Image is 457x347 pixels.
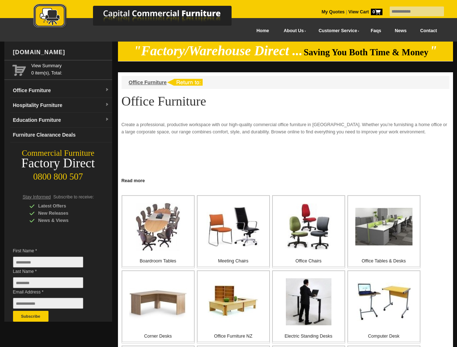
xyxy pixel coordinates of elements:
[347,9,382,14] a: View Cart0
[348,333,420,340] p: Computer Desk
[347,270,420,343] a: Computer Desk Computer Desk
[348,9,382,14] strong: View Cart
[53,194,94,200] span: Subscribe to receive:
[13,268,94,275] span: Last Name *
[208,281,259,323] img: Office Furniture NZ
[364,23,388,39] a: Faqs
[29,217,98,224] div: News & Views
[13,257,83,267] input: First Name *
[276,23,310,39] a: About Us
[10,113,112,128] a: Education Furnituredropdown
[13,277,83,288] input: Last Name *
[13,288,94,296] span: Email Address *
[13,298,83,309] input: Email Address *
[13,4,267,30] img: Capital Commercial Furniture Logo
[122,121,449,136] p: Create a professional, productive workspace with our high-quality commercial office furniture in ...
[136,203,180,251] img: Boardroom Tables
[129,283,187,320] img: Corner Desks
[10,98,112,113] a: Hospitality Furnituredropdown
[285,204,332,250] img: Office Chairs
[273,257,344,265] p: Office Chairs
[322,9,345,14] a: My Quotes
[286,278,331,325] img: Electric Standing Desks
[198,333,269,340] p: Office Furniture NZ
[122,270,195,343] a: Corner Desks Corner Desks
[134,43,302,58] em: "Factory/Warehouse Direct ...
[122,195,195,268] a: Boardroom Tables Boardroom Tables
[31,62,109,76] span: 0 item(s), Total:
[4,148,112,158] div: Commercial Furniture
[273,333,344,340] p: Electric Standing Desks
[4,168,112,182] div: 0800 800 507
[4,158,112,168] div: Factory Direct
[122,257,194,265] p: Boardroom Tables
[348,257,420,265] p: Office Tables & Desks
[207,207,260,247] img: Meeting Chairs
[272,195,345,268] a: Office Chairs Office Chairs
[371,9,382,15] span: 0
[31,62,109,69] a: View Summary
[10,128,112,142] a: Furniture Clearance Deals
[10,83,112,98] a: Office Furnituredropdown
[310,23,364,39] a: Customer Service
[197,270,270,343] a: Office Furniture NZ Office Furniture NZ
[122,94,449,108] h1: Office Furniture
[355,208,412,245] img: Office Tables & Desks
[198,257,269,265] p: Meeting Chairs
[23,194,51,200] span: Stay Informed
[388,23,413,39] a: News
[167,79,203,86] img: return to
[129,80,167,85] a: Office Furniture
[29,210,98,217] div: New Releases
[10,42,112,63] div: [DOMAIN_NAME]
[304,47,428,57] span: Saving You Both Time & Money
[413,23,444,39] a: Contact
[118,175,453,184] a: Click to read more
[13,4,267,32] a: Capital Commercial Furniture Logo
[29,202,98,210] div: Latest Offers
[105,117,109,122] img: dropdown
[272,270,345,343] a: Electric Standing Desks Electric Standing Desks
[122,333,194,340] p: Corner Desks
[430,43,437,58] em: "
[347,195,420,268] a: Office Tables & Desks Office Tables & Desks
[357,282,411,322] img: Computer Desk
[105,103,109,107] img: dropdown
[13,311,48,322] button: Subscribe
[105,88,109,92] img: dropdown
[13,247,94,254] span: First Name *
[197,195,270,268] a: Meeting Chairs Meeting Chairs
